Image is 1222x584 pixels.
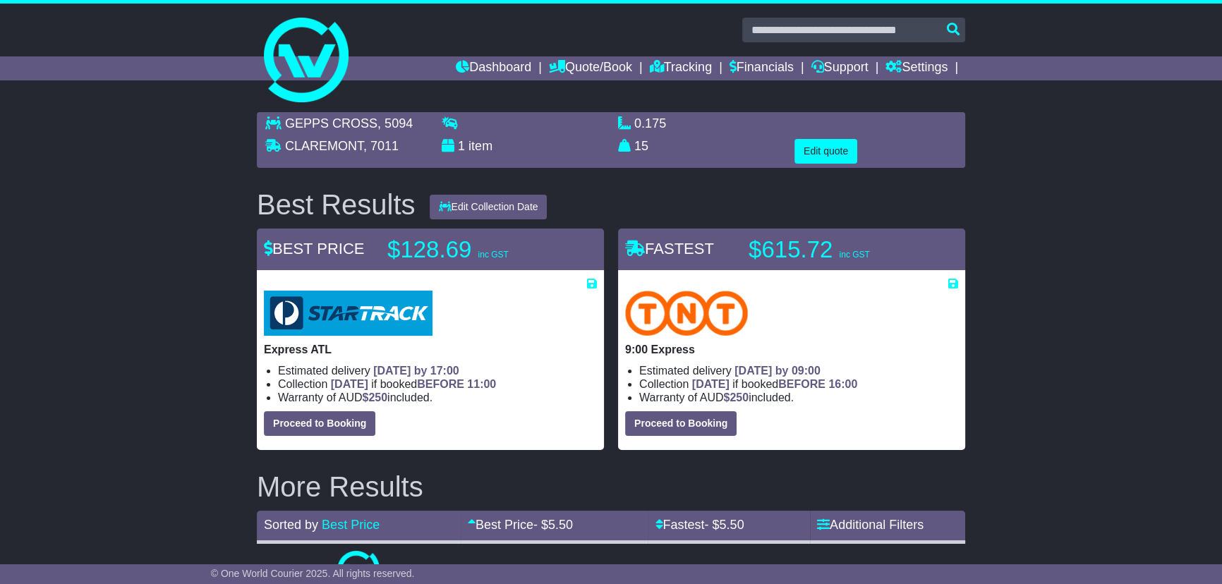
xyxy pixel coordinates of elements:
[625,240,714,257] span: FASTEST
[655,518,744,532] a: Fastest- $5.50
[720,518,744,532] span: 5.50
[548,518,573,532] span: 5.50
[794,139,857,164] button: Edit quote
[264,343,597,356] p: Express ATL
[625,343,958,356] p: 9:00 Express
[331,378,496,390] span: if booked
[549,56,632,80] a: Quote/Book
[885,56,948,80] a: Settings
[264,291,432,336] img: StarTrack: Express ATL
[278,364,597,377] li: Estimated delivery
[749,236,925,264] p: $615.72
[278,377,597,391] li: Collection
[363,139,399,153] span: , 7011
[368,391,387,403] span: 250
[533,518,573,532] span: - $
[692,378,730,390] span: [DATE]
[639,391,958,404] li: Warranty of AUD included.
[331,378,368,390] span: [DATE]
[704,518,744,532] span: - $
[417,378,464,390] span: BEFORE
[468,139,492,153] span: item
[723,391,749,403] span: $
[467,378,496,390] span: 11:00
[285,116,377,130] span: GEPPS CROSS
[828,378,857,390] span: 16:00
[839,250,869,260] span: inc GST
[458,139,465,153] span: 1
[811,56,869,80] a: Support
[264,518,318,532] span: Sorted by
[634,116,666,130] span: 0.175
[650,56,712,80] a: Tracking
[250,189,423,220] div: Best Results
[734,365,821,377] span: [DATE] by 09:00
[430,195,548,219] button: Edit Collection Date
[634,139,648,153] span: 15
[478,250,508,260] span: inc GST
[456,56,531,80] a: Dashboard
[639,364,958,377] li: Estimated delivery
[387,236,564,264] p: $128.69
[730,391,749,403] span: 250
[625,291,748,336] img: TNT Domestic: 9:00 Express
[278,391,597,404] li: Warranty of AUD included.
[211,568,415,579] span: © One World Courier 2025. All rights reserved.
[692,378,857,390] span: if booked
[257,471,965,502] h2: More Results
[778,378,825,390] span: BEFORE
[730,56,794,80] a: Financials
[285,139,363,153] span: CLAREMONT
[625,411,737,436] button: Proceed to Booking
[264,411,375,436] button: Proceed to Booking
[373,365,459,377] span: [DATE] by 17:00
[322,518,380,532] a: Best Price
[817,518,924,532] a: Additional Filters
[362,391,387,403] span: $
[639,377,958,391] li: Collection
[264,240,364,257] span: BEST PRICE
[377,116,413,130] span: , 5094
[468,518,573,532] a: Best Price- $5.50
